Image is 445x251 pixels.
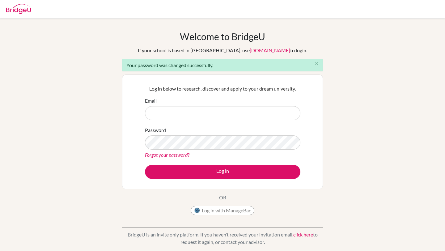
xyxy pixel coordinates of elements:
[122,231,323,246] p: BridgeU is an invite only platform. If you haven’t received your invitation email, to request it ...
[145,152,189,158] a: Forgot your password?
[145,97,157,104] label: Email
[145,126,166,134] label: Password
[219,194,226,201] p: OR
[310,59,323,68] button: Close
[293,232,313,237] a: click here
[145,85,300,92] p: Log in below to research, discover and apply to your dream university.
[6,4,31,14] img: Bridge-U
[145,165,300,179] button: Log in
[250,47,290,53] a: [DOMAIN_NAME]
[191,206,254,215] button: Log in with ManageBac
[180,31,265,42] h1: Welcome to BridgeU
[122,59,323,71] div: Your password was changed successfully.
[138,47,307,54] div: If your school is based in [GEOGRAPHIC_DATA], use to login.
[314,61,319,66] i: close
